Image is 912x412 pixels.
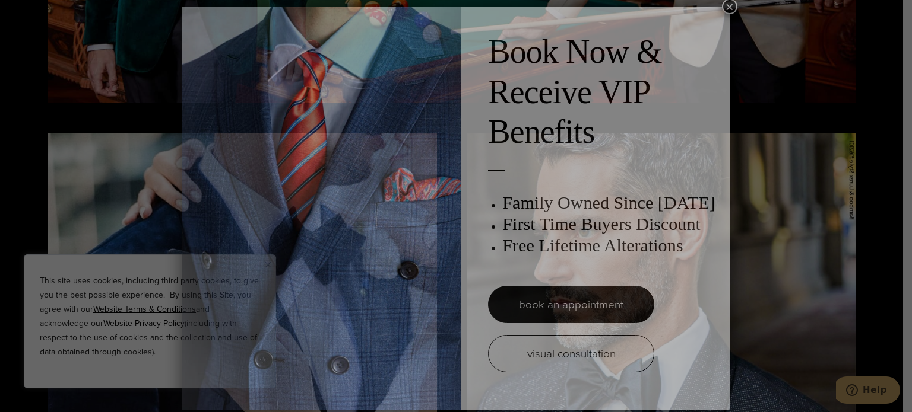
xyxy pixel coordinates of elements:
[488,286,654,323] a: book an appointment
[488,32,717,152] h2: Book Now & Receive VIP Benefits
[502,213,717,235] h3: First Time Buyers Discount
[502,235,717,256] h3: Free Lifetime Alterations
[27,8,51,19] span: Help
[502,192,717,213] h3: Family Owned Since [DATE]
[488,335,654,372] a: visual consultation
